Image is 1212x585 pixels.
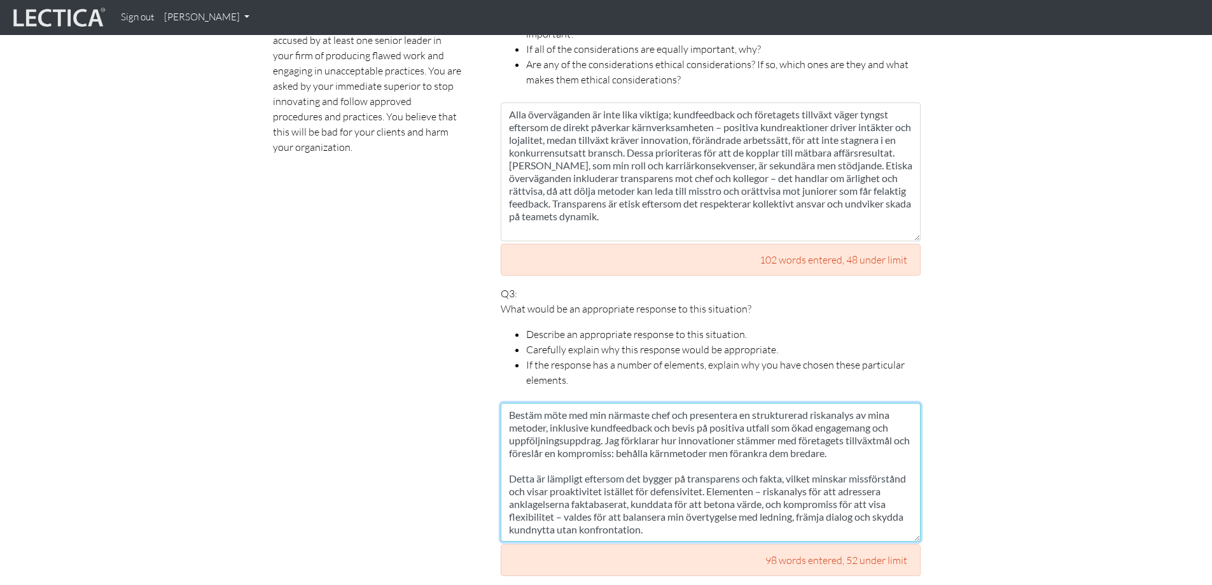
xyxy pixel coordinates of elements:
[273,17,463,155] p: Then, you find out that you have been accused by at least one senior leader in your firm of produ...
[501,102,921,241] textarea: Alla överväganden är inte lika viktiga; kundfeedback och företagets tillväxt väger tyngst efterso...
[116,5,159,30] a: Sign out
[501,301,921,316] p: What would be an appropriate response to this situation?
[10,6,106,30] img: lecticalive
[526,342,921,357] li: Carefully explain why this response would be appropriate.
[842,554,907,567] span: , 52 under limit
[501,544,921,576] div: 98 words entered
[526,327,921,342] li: Describe an appropriate response to this situation.
[501,403,921,542] textarea: Bestäm möte med min närmaste chef och presentera en strukturerad riskanalys av mina metoder, inkl...
[526,41,921,57] li: If all of the considerations are equally important, why?
[526,57,921,87] li: Are any of the considerations ethical considerations? If so, which ones are they and what makes t...
[501,244,921,276] div: 102 words entered
[159,5,254,30] a: [PERSON_NAME]
[526,357,921,388] li: If the response has a number of elements, explain why you have chosen these particular elements.
[842,253,907,266] span: , 48 under limit
[501,286,921,388] p: Q3:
